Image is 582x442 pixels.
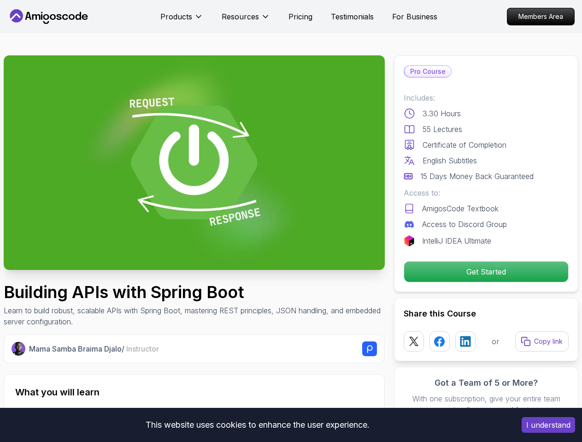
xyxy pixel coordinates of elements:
[404,261,569,282] button: Get Started
[160,11,203,30] button: Products
[507,8,575,25] a: Members Area
[423,155,477,166] p: English Subtitles
[4,55,385,270] img: building-apis-with-spring-boot_thumbnail
[515,331,569,352] button: Copy link
[331,11,374,22] a: Testimonials
[222,11,270,30] button: Resources
[404,376,569,389] h3: Got a Team of 5 or More?
[222,11,259,22] p: Resources
[522,417,575,433] button: Accept cookies
[423,124,462,135] p: 55 Lectures
[422,203,499,214] p: AmigosCode Textbook
[4,283,385,301] h1: Building APIs with Spring Boot
[543,405,573,433] iframe: chat widget
[404,393,569,415] p: With one subscription, give your entire team access to all courses and features.
[423,139,506,150] p: Certificate of Completion
[126,344,159,353] span: Instructor
[422,219,507,230] p: Access to Discord Group
[15,386,373,399] h2: What you will learn
[404,187,569,198] p: Access to:
[404,235,415,246] img: jetbrains logo
[492,336,500,347] p: or
[420,171,534,182] p: 15 Days Money Back Guaranteed
[12,342,25,356] img: Nelson Djalo
[404,92,569,103] p: Includes:
[404,307,569,320] h2: Share this Course
[4,305,385,327] p: Learn to build robust, scalable APIs with Spring Boot, mastering REST principles, JSON handling, ...
[507,8,574,25] p: Members Area
[29,343,159,354] p: Mama Samba Braima Djalo /
[160,11,192,22] p: Products
[405,66,451,77] p: Pro Course
[534,337,563,346] p: Copy link
[288,11,312,22] a: Pricing
[423,108,461,119] p: 3.30 Hours
[422,235,491,246] p: IntelliJ IDEA Ultimate
[392,11,437,22] a: For Business
[7,415,508,435] div: This website uses cookies to enhance the user experience.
